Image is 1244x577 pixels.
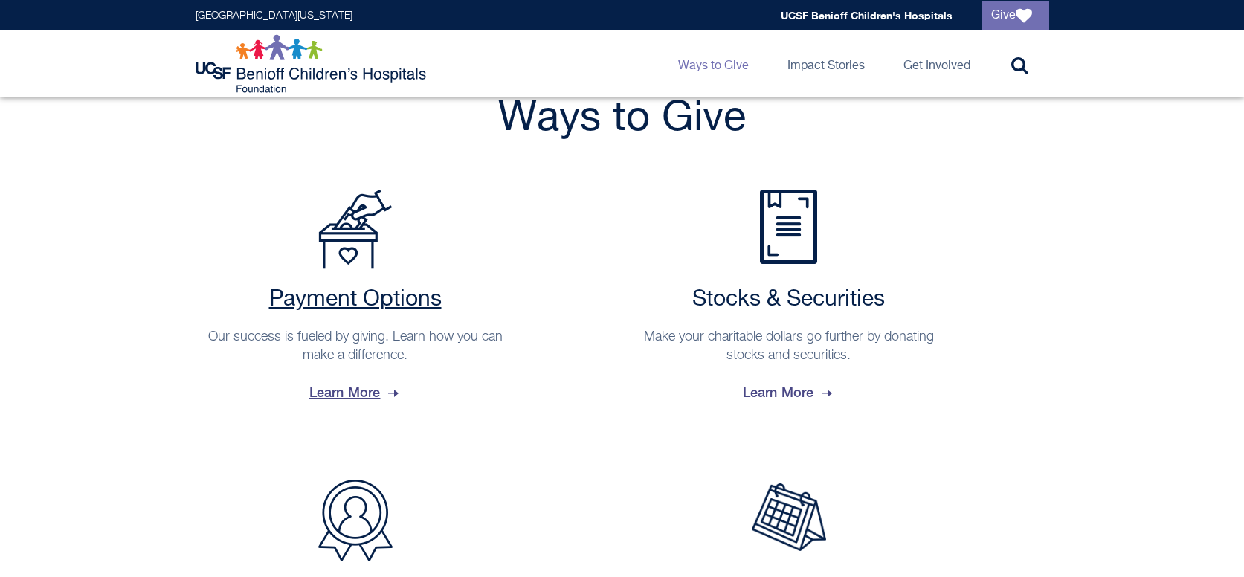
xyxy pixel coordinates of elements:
[743,373,835,413] span: Learn More
[666,30,761,97] a: Ways to Give
[636,328,941,365] p: Make your charitable dollars go further by donating stocks and securities.
[752,483,826,551] img: Monthly Giving
[196,190,515,413] a: Payment Options Payment Options Our success is fueled by giving. Learn how you can make a differe...
[629,190,949,413] a: Stocks & Securities Stocks & Securities Make your charitable dollars go further by donating stock...
[892,30,982,97] a: Get Involved
[196,93,1049,145] h1: Ways to Give
[203,328,508,365] p: Our success is fueled by giving. Learn how you can make a difference.
[760,190,818,264] img: Stocks & Securities
[636,286,941,313] h2: Stocks & Securities
[318,480,393,561] img: Honor/Memorial
[318,190,393,269] img: Payment Options
[781,9,953,22] a: UCSF Benioff Children's Hospitals
[203,286,508,313] h2: Payment Options
[196,10,352,21] a: [GEOGRAPHIC_DATA][US_STATE]
[196,34,430,94] img: Logo for UCSF Benioff Children's Hospitals Foundation
[309,373,402,413] span: Learn More
[982,1,1049,30] a: Give
[776,30,877,97] a: Impact Stories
